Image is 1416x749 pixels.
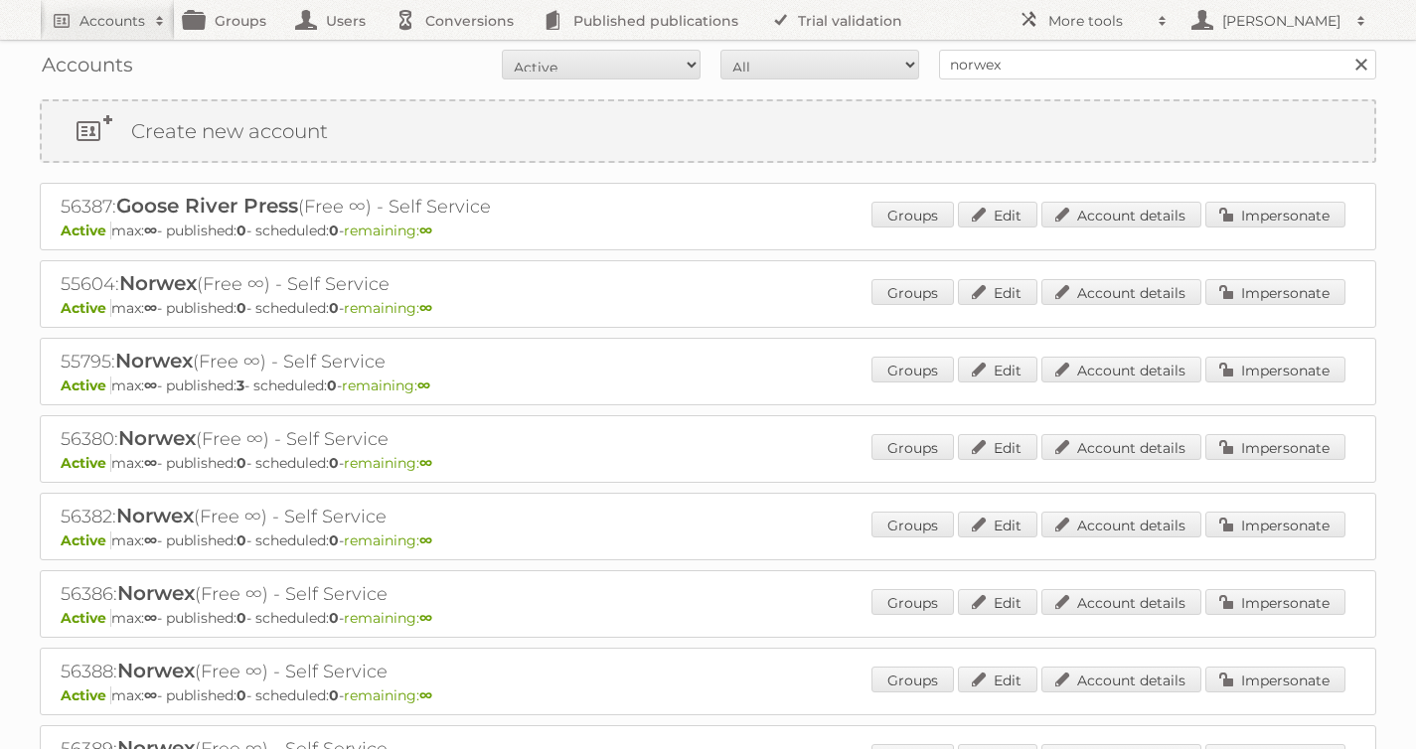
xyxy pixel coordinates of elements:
a: Account details [1041,667,1201,692]
a: Impersonate [1205,434,1345,460]
a: Impersonate [1205,589,1345,615]
strong: 0 [329,686,339,704]
a: Impersonate [1205,202,1345,227]
span: Norwex [117,581,195,605]
span: Norwex [118,426,196,450]
strong: ∞ [144,376,157,394]
span: remaining: [344,686,432,704]
strong: ∞ [144,222,157,239]
a: Account details [1041,589,1201,615]
a: Account details [1041,434,1201,460]
a: Groups [871,434,954,460]
strong: ∞ [419,299,432,317]
h2: 55604: (Free ∞) - Self Service [61,271,756,297]
strong: 0 [327,376,337,394]
strong: ∞ [144,686,157,704]
a: Edit [958,202,1037,227]
strong: ∞ [144,531,157,549]
a: Edit [958,512,1037,537]
a: Impersonate [1205,279,1345,305]
h2: [PERSON_NAME] [1217,11,1346,31]
strong: ∞ [417,376,430,394]
strong: ∞ [419,531,432,549]
p: max: - published: - scheduled: - [61,299,1355,317]
a: Account details [1041,357,1201,382]
a: Account details [1041,279,1201,305]
span: remaining: [344,299,432,317]
p: max: - published: - scheduled: - [61,531,1355,549]
strong: 0 [329,299,339,317]
span: Norwex [116,504,194,527]
span: remaining: [344,531,432,549]
strong: 3 [236,376,244,394]
strong: 0 [236,299,246,317]
span: Goose River Press [116,194,298,218]
strong: 0 [236,609,246,627]
span: Norwex [119,271,197,295]
strong: ∞ [419,686,432,704]
span: Active [61,222,111,239]
span: remaining: [344,609,432,627]
span: Active [61,531,111,549]
span: Active [61,299,111,317]
strong: 0 [329,609,339,627]
a: Edit [958,357,1037,382]
span: remaining: [344,222,432,239]
span: remaining: [344,454,432,472]
span: remaining: [342,376,430,394]
strong: 0 [329,454,339,472]
span: Norwex [117,659,195,682]
h2: 56388: (Free ∞) - Self Service [61,659,756,684]
strong: ∞ [144,454,157,472]
strong: 0 [236,454,246,472]
strong: ∞ [144,299,157,317]
a: Edit [958,434,1037,460]
span: Active [61,376,111,394]
h2: 56387: (Free ∞) - Self Service [61,194,756,220]
p: max: - published: - scheduled: - [61,222,1355,239]
strong: ∞ [419,222,432,239]
span: Active [61,686,111,704]
a: Groups [871,202,954,227]
span: Norwex [115,349,193,373]
h2: 56380: (Free ∞) - Self Service [61,426,756,452]
strong: 0 [236,686,246,704]
strong: ∞ [144,609,157,627]
a: Account details [1041,202,1201,227]
strong: ∞ [419,609,432,627]
h2: 56386: (Free ∞) - Self Service [61,581,756,607]
a: Impersonate [1205,667,1345,692]
h2: 56382: (Free ∞) - Self Service [61,504,756,529]
span: Active [61,454,111,472]
h2: More tools [1048,11,1148,31]
p: max: - published: - scheduled: - [61,686,1355,704]
strong: 0 [236,222,246,239]
strong: 0 [329,222,339,239]
a: Groups [871,512,954,537]
a: Groups [871,279,954,305]
a: Account details [1041,512,1201,537]
a: Edit [958,279,1037,305]
strong: 0 [329,531,339,549]
a: Edit [958,667,1037,692]
h2: Accounts [79,11,145,31]
h2: 55795: (Free ∞) - Self Service [61,349,756,374]
a: Impersonate [1205,512,1345,537]
a: Edit [958,589,1037,615]
strong: ∞ [419,454,432,472]
span: Active [61,609,111,627]
p: max: - published: - scheduled: - [61,454,1355,472]
p: max: - published: - scheduled: - [61,609,1355,627]
a: Groups [871,357,954,382]
a: Create new account [42,101,1374,161]
a: Groups [871,667,954,692]
strong: 0 [236,531,246,549]
a: Impersonate [1205,357,1345,382]
a: Groups [871,589,954,615]
p: max: - published: - scheduled: - [61,376,1355,394]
